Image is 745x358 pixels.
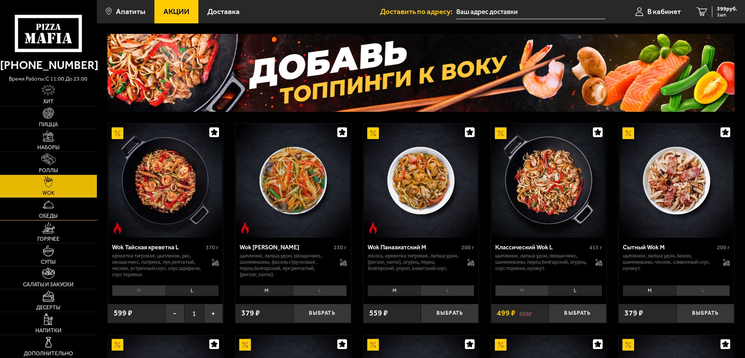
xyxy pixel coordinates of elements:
span: Роллы [39,168,58,173]
span: 599 ₽ [114,309,132,317]
span: 379 ₽ [241,309,260,317]
input: Ваш адрес доставки [456,5,605,19]
img: Wok Тайская креветка L [109,123,222,237]
img: Акционный [112,127,123,139]
li: L [165,285,219,296]
img: Акционный [367,339,379,351]
img: Острое блюдо [239,222,251,234]
img: Акционный [239,339,251,351]
span: 415 г [589,244,602,251]
span: Акции [163,8,189,15]
a: АкционныйОстрое блюдоWok Паназиатский M [363,123,479,237]
li: M [368,285,421,296]
li: L [549,285,602,296]
li: M [623,285,676,296]
span: Доставка [207,8,240,15]
div: Wok [PERSON_NAME] [240,243,332,251]
button: Выбрать [293,304,351,323]
li: M [240,285,293,296]
img: Острое блюдо [367,222,379,234]
span: Супы [41,259,56,265]
span: 499 ₽ [497,309,515,317]
span: Салаты и закуски [23,282,74,287]
p: цыпленок, лапша удон, бекон, шампиньоны, чеснок, сливочный соус, кунжут. [623,253,715,272]
a: АкционныйСытный Wok M [619,123,734,237]
span: Напитки [35,328,61,333]
li: M [495,285,549,296]
li: L [676,285,730,296]
span: В кабинет [647,8,681,15]
img: Острое блюдо [112,222,123,234]
span: 599 руб. [717,6,737,12]
div: Wok Паназиатский M [368,243,460,251]
img: Сытный Wok M [620,123,733,237]
div: Классический Wok L [495,243,587,251]
span: Горячее [37,236,60,242]
p: креветка тигровая, цыпленок, рис, овощи микс, паприка, лук репчатый, чеснок, устричный соус, соус... [112,253,204,278]
button: + [204,304,223,323]
span: Десерты [36,305,60,310]
span: 370 г [206,244,219,251]
span: Апатиты [116,8,145,15]
li: L [293,285,347,296]
span: Пицца [39,122,58,127]
img: Wok Паназиатский M [364,123,478,237]
button: Выбрать [549,304,606,323]
span: Хит [43,99,54,104]
span: 1 шт. [717,12,737,17]
span: 379 ₽ [624,309,643,317]
span: 230 г [334,244,347,251]
span: Доставить по адресу: [380,8,456,15]
a: АкционныйОстрое блюдоWok Тайская креветка L [108,123,223,237]
span: Дополнительно [24,351,73,356]
span: Наборы [37,145,60,150]
button: Выбрать [677,304,734,323]
span: 200 г [717,244,730,251]
li: M [112,285,165,296]
img: Акционный [622,127,634,139]
img: Классический Wok L [492,123,605,237]
span: Мурманская область, улица Дзержинского, 20 [456,5,605,19]
span: Обеды [39,213,58,219]
button: Выбрать [421,304,479,323]
span: 559 ₽ [369,309,388,317]
span: WOK [42,190,54,196]
img: Акционный [112,339,123,351]
p: цыпленок, лапша удон, овощи микс, шампиньоны, фасоль стручковая , перец болгарский, лук репчатый,... [240,253,332,278]
li: L [421,285,474,296]
a: АкционныйКлассический Wok L [491,123,607,237]
img: Wok Карри М [236,123,350,237]
img: Акционный [622,339,634,351]
img: Акционный [495,339,507,351]
p: цыпленок, лапша удон, овощи микс, шампиньоны, перец болгарский, огурец, соус терияки, кунжут. [495,253,587,272]
img: Акционный [495,127,507,139]
div: Сытный Wok M [623,243,715,251]
span: 1 [184,304,203,323]
a: Острое блюдоWok Карри М [235,123,351,237]
div: Wok Тайская креветка L [112,243,204,251]
p: лосось, креветка тигровая, лапша удон, [PERSON_NAME], огурец, перец болгарский, укроп, азиатский ... [368,253,460,272]
img: Акционный [367,127,379,139]
s: 599 ₽ [519,309,532,317]
span: 200 г [461,244,474,251]
button: − [165,304,184,323]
